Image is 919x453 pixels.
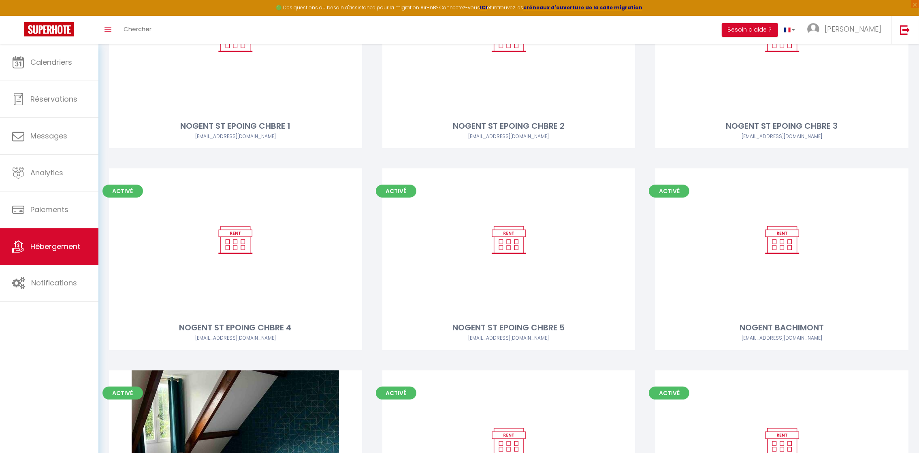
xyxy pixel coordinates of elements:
[30,241,80,251] span: Hébergement
[655,133,908,140] div: Airbnb
[382,133,635,140] div: Airbnb
[376,387,416,400] span: Activé
[117,16,158,44] a: Chercher
[30,57,72,67] span: Calendriers
[649,185,689,198] span: Activé
[30,94,77,104] span: Réservations
[722,23,778,37] button: Besoin d'aide ?
[382,321,635,334] div: NOGENT ST EPOING CHBRE 5
[30,204,68,215] span: Paiements
[900,25,910,35] img: logout
[109,321,362,334] div: NOGENT ST EPOING CHBRE 4
[31,278,77,288] span: Notifications
[649,387,689,400] span: Activé
[30,168,63,178] span: Analytics
[655,321,908,334] div: NOGENT BACHIMONT
[30,131,67,141] span: Messages
[6,3,31,28] button: Ouvrir le widget de chat LiveChat
[376,185,416,198] span: Activé
[24,22,74,36] img: Super Booking
[109,120,362,132] div: NOGENT ST EPOING CHBRE 1
[655,120,908,132] div: NOGENT ST EPOING CHBRE 3
[523,4,642,11] a: créneaux d'ouverture de la salle migration
[102,387,143,400] span: Activé
[480,4,487,11] a: ICI
[109,133,362,140] div: Airbnb
[801,16,891,44] a: ... [PERSON_NAME]
[124,25,151,33] span: Chercher
[825,24,881,34] span: [PERSON_NAME]
[109,334,362,342] div: Airbnb
[655,334,908,342] div: Airbnb
[807,23,819,35] img: ...
[382,334,635,342] div: Airbnb
[102,185,143,198] span: Activé
[382,120,635,132] div: NOGENT ST EPOING CHBRE 2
